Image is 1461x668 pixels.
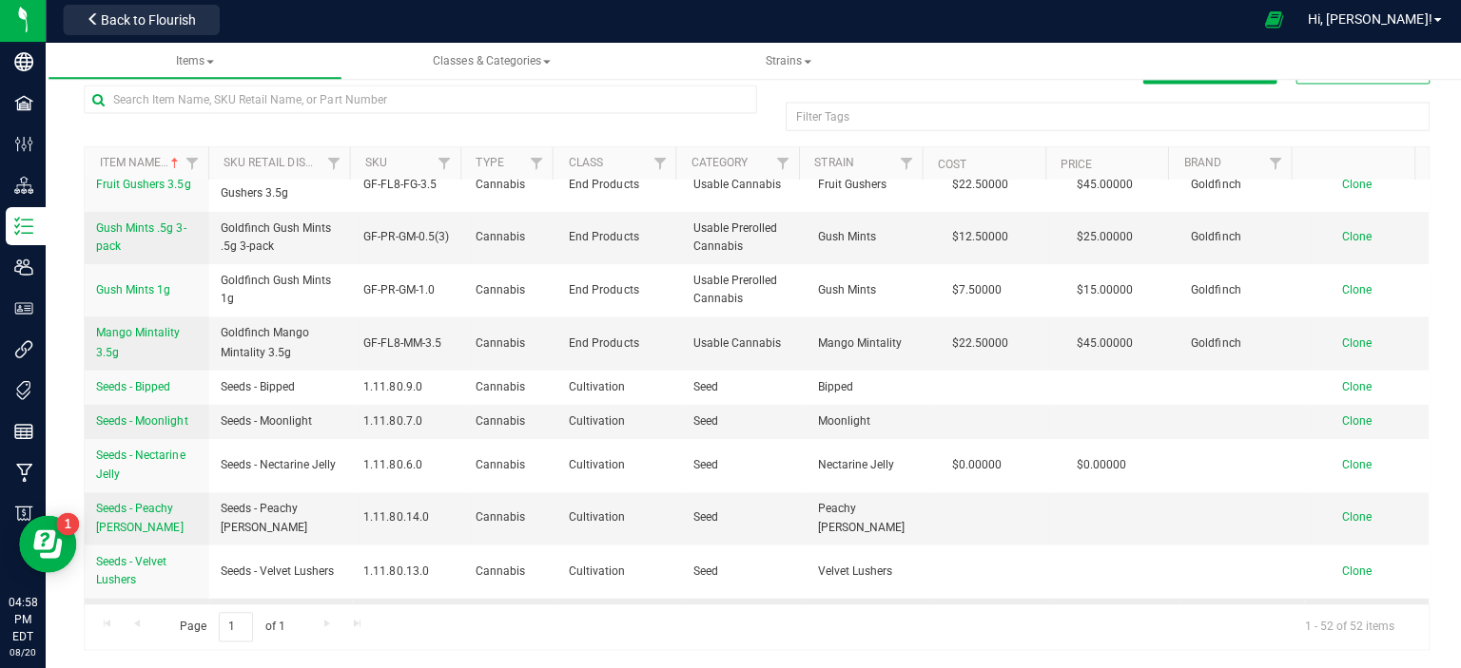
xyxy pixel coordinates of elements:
span: $22.50000 [938,173,1013,200]
span: Cannabis [474,283,544,301]
a: Seeds - Velvet Lushers [96,553,197,589]
inline-svg: Reports [14,423,33,442]
span: $12.50000 [938,225,1013,253]
inline-svg: Facilities [14,96,33,115]
span: GF-FL8-MM-3.5 [362,335,451,353]
inline-svg: Configuration [14,137,33,156]
span: Cultivation [567,457,668,475]
span: $22.50000 [938,331,1013,358]
span: Clone [1335,180,1365,193]
a: Seeds - Bipped [96,379,170,397]
span: Items [175,57,213,70]
span: Fruit Gushers [814,178,915,196]
span: Clone [1335,511,1365,525]
inline-svg: User Roles [14,300,33,319]
span: Page of 1 [163,612,300,641]
a: Brand [1179,158,1216,171]
a: Cost [933,160,962,173]
span: Cannabis [474,379,544,397]
span: Goldfinch [1186,178,1287,196]
a: Filter [641,149,672,181]
span: Open Ecommerce Menu [1246,4,1289,41]
span: Classes & Categories [431,57,548,70]
a: Clone [1335,381,1384,394]
span: Clone [1335,415,1365,429]
inline-svg: Users [14,259,33,278]
p: 08/20 [9,645,37,659]
span: End Products [567,178,668,196]
span: Gush Mints [814,230,915,248]
span: GF-FL8-FG-3.5 [362,178,451,196]
span: Clone [1335,564,1365,578]
inline-svg: Integrations [14,341,33,360]
inline-svg: Tags [14,382,33,401]
span: Usable Prerolled Cannabis [691,221,791,258]
span: Seed [691,413,791,431]
span: 1.11.80.7.0 [362,413,451,431]
span: End Products [567,335,668,353]
span: Seeds - Velvet Lushers [96,555,166,586]
span: Usable Prerolled Cannabis [691,274,791,310]
span: GF-PR-GM-1.0 [362,283,451,301]
a: Type [474,158,501,171]
span: Goldfinch Fruit Gushers 3.5g [220,168,340,204]
span: $45.00000 [1062,331,1137,358]
span: Seed [691,509,791,527]
a: Fruit Gushers 3.5g [96,178,190,196]
span: Gush Mints [814,283,915,301]
span: Back to Flourish [100,15,195,30]
span: Seeds - Moonlight [220,413,311,431]
span: Cannabis [474,413,544,431]
span: Clone [1335,337,1365,351]
span: 1.11.80.9.0 [362,379,451,397]
span: 1.11.80.13.0 [362,563,451,581]
span: $7.50000 [938,278,1006,306]
span: Goldfinch Gush Mints 1g [220,274,340,310]
span: Cannabis [474,457,544,475]
span: Clone [1335,459,1365,472]
input: Search Item Name, SKU Retail Name, or Part Number [84,87,753,116]
span: $15.00000 [1062,278,1137,306]
a: Filter [886,149,918,181]
span: Fruit Gushers 3.5g [96,180,190,193]
span: Velvet Lushers [814,563,915,581]
span: End Products [567,283,668,301]
a: Clone [1335,459,1384,472]
span: Nectarine Jelly [814,457,915,475]
span: Cultivation [567,413,668,431]
p: 04:58 PM EDT [9,594,37,645]
span: Cannabis [474,563,544,581]
span: Seeds - Peachy [PERSON_NAME] [220,501,340,537]
a: Clone [1335,511,1384,525]
span: Clone [1335,232,1365,245]
span: Seeds - Peachy [PERSON_NAME] [96,503,183,534]
a: Class [566,158,600,171]
span: $0.00000 [1062,452,1130,480]
span: $25.00000 [1062,225,1137,253]
span: Seed [691,457,791,475]
a: Clone [1335,180,1384,193]
span: Strains [762,57,808,70]
span: Goldfinch [1186,335,1287,353]
inline-svg: Company [14,55,33,74]
span: Mango Mintality 3.5g [96,328,180,359]
span: Goldfinch [1186,230,1287,248]
span: Seed [691,563,791,581]
a: Price [1056,160,1087,173]
input: 1 [218,612,252,641]
inline-svg: Distribution [14,178,33,197]
inline-svg: Manufacturing [14,464,33,483]
a: Filter [176,149,207,181]
a: Filter [317,149,348,181]
span: Clone [1335,285,1365,298]
span: 1.11.80.14.0 [362,509,451,527]
inline-svg: Inventory [14,219,33,238]
a: Strain [810,158,849,171]
span: Clone [1335,381,1365,394]
a: Seeds - Nectarine Jelly [96,448,197,484]
iframe: Resource center [19,516,76,573]
a: Seeds - Peachy [PERSON_NAME] [96,501,197,537]
a: Clone [1335,337,1384,351]
a: Clone [1335,232,1384,245]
